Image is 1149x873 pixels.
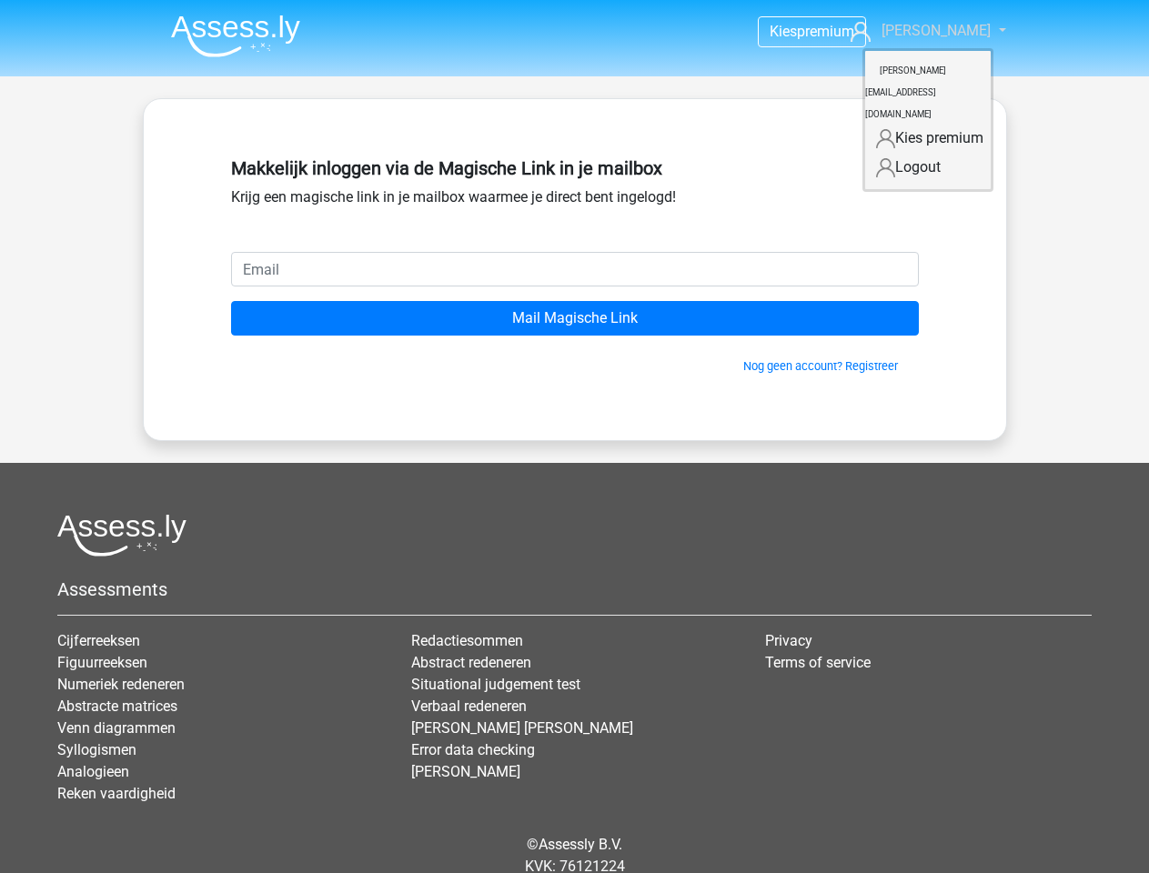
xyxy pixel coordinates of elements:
[865,153,991,182] a: Logout
[231,301,919,336] input: Mail Magische Link
[57,741,136,758] a: Syllogismen
[882,22,991,39] span: [PERSON_NAME]
[797,23,854,40] span: premium
[411,741,535,758] a: Error data checking
[57,578,1092,600] h5: Assessments
[539,836,622,853] a: Assessly B.V.
[770,23,797,40] span: Kies
[57,697,177,715] a: Abstracte matrices
[759,19,865,44] a: Kiespremium
[231,157,919,179] h5: Makkelijk inloggen via de Magische Link in je mailbox
[57,632,140,649] a: Cijferreeksen
[411,676,580,693] a: Situational judgement test
[411,654,531,671] a: Abstract redeneren
[743,359,898,373] a: Nog geen account? Registreer
[57,514,186,557] img: Assessly logo
[57,785,176,802] a: Reken vaardigheid
[57,654,147,671] a: Figuurreeksen
[231,252,919,286] input: Email
[411,632,523,649] a: Redactiesommen
[411,719,633,737] a: [PERSON_NAME] [PERSON_NAME]
[411,697,527,715] a: Verbaal redeneren
[865,51,946,134] small: [PERSON_NAME][EMAIL_ADDRESS][DOMAIN_NAME]
[171,15,300,57] img: Assessly
[57,719,176,737] a: Venn diagrammen
[843,20,993,42] a: [PERSON_NAME]
[411,763,520,780] a: [PERSON_NAME]
[765,632,812,649] a: Privacy
[57,763,129,780] a: Analogieen
[862,48,993,192] div: [PERSON_NAME]
[57,676,185,693] a: Numeriek redeneren
[231,150,919,252] div: Krijg een magische link in je mailbox waarmee je direct bent ingelogd!
[765,654,871,671] a: Terms of service
[865,124,991,153] a: Kies premium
